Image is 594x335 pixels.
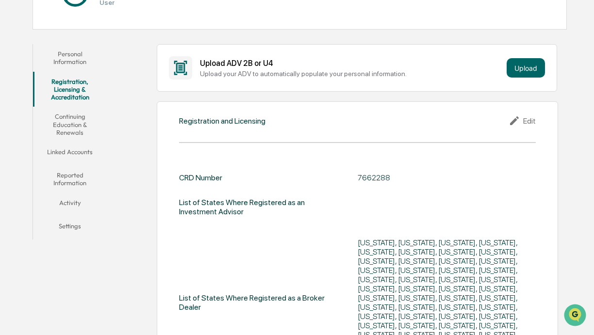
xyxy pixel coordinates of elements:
[6,137,65,154] a: 🔎Data Lookup
[33,44,107,72] button: Personal Information
[507,58,545,78] button: Upload
[70,123,78,131] div: 🗄️
[33,44,107,239] div: secondary tabs example
[10,20,177,36] p: How can we help?
[33,193,107,216] button: Activity
[6,118,66,136] a: 🖐️Preclearance
[358,173,536,182] div: 7662288
[10,123,17,131] div: 🖐️
[509,115,536,127] div: Edit
[165,77,177,89] button: Start new chat
[33,72,107,107] button: Registration, Licensing & Accreditation
[19,122,63,132] span: Preclearance
[179,173,222,182] div: CRD Number
[97,164,117,172] span: Pylon
[200,59,503,68] div: Upload ADV 2B or U4
[33,216,107,239] button: Settings
[10,142,17,149] div: 🔎
[25,44,160,54] input: Clear
[33,84,123,92] div: We're available if you need us!
[68,164,117,172] a: Powered byPylon
[33,165,107,193] button: Reported Information
[179,198,340,216] div: List of States Where Registered as an Investment Advisor
[19,141,61,150] span: Data Lookup
[179,116,265,126] div: Registration and Licensing
[10,74,27,92] img: 1746055101610-c473b297-6a78-478c-a979-82029cc54cd1
[33,107,107,142] button: Continuing Education & Renewals
[200,70,503,78] div: Upload your ADV to automatically populate your personal information.
[33,74,159,84] div: Start new chat
[33,142,107,165] button: Linked Accounts
[80,122,120,132] span: Attestations
[563,303,589,329] iframe: Open customer support
[66,118,124,136] a: 🗄️Attestations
